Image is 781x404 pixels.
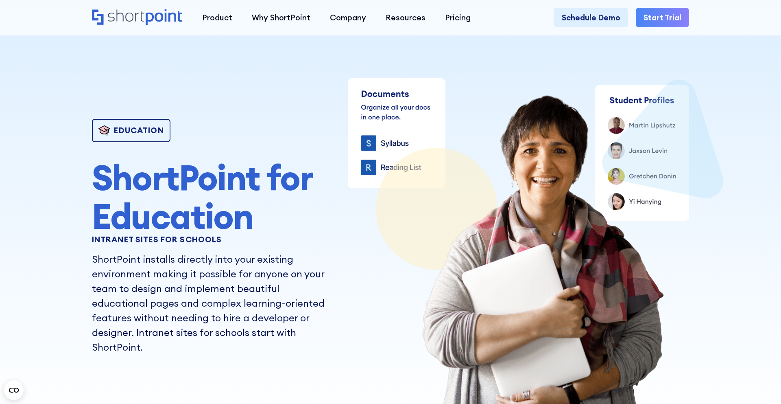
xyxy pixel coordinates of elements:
div: Company [330,12,366,24]
a: Company [320,8,376,27]
div: Resources [386,12,425,24]
a: Product [192,8,242,27]
iframe: Chat Widget [740,365,781,404]
img: intranet sites for schools [348,78,445,188]
div: Product [202,12,232,24]
div: Why ShortPoint [252,12,310,24]
a: Schedule Demo [554,8,628,27]
div: Education [114,127,164,134]
a: Resources [376,8,435,27]
a: Home [92,9,183,26]
button: Open CMP widget [4,380,24,400]
a: Why ShortPoint [242,8,320,27]
a: Start Trial [636,8,689,27]
p: ShortPoint installs directly into your existing environment making it possible for anyone on your... [92,252,334,354]
h1: ShortPoint for Education [92,158,334,235]
div: Pricing [445,12,471,24]
h2: INTRANET SITES FOR SCHOOLS [92,235,334,244]
a: Pricing [435,8,480,27]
